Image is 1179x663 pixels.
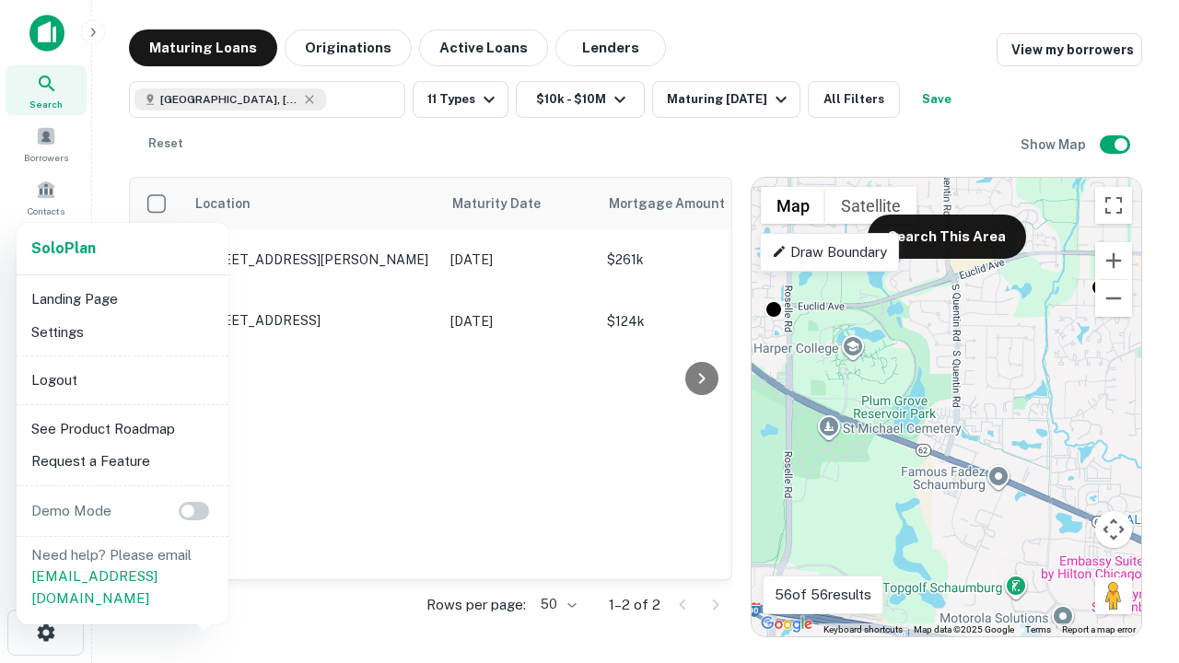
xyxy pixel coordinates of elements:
[24,413,221,446] li: See Product Roadmap
[31,239,96,257] strong: Solo Plan
[1087,457,1179,545] iframe: Chat Widget
[24,500,119,522] p: Demo Mode
[24,364,221,397] li: Logout
[24,316,221,349] li: Settings
[31,544,214,610] p: Need help? Please email
[31,568,158,606] a: [EMAIL_ADDRESS][DOMAIN_NAME]
[24,283,221,316] li: Landing Page
[31,238,96,260] a: SoloPlan
[24,445,221,478] li: Request a Feature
